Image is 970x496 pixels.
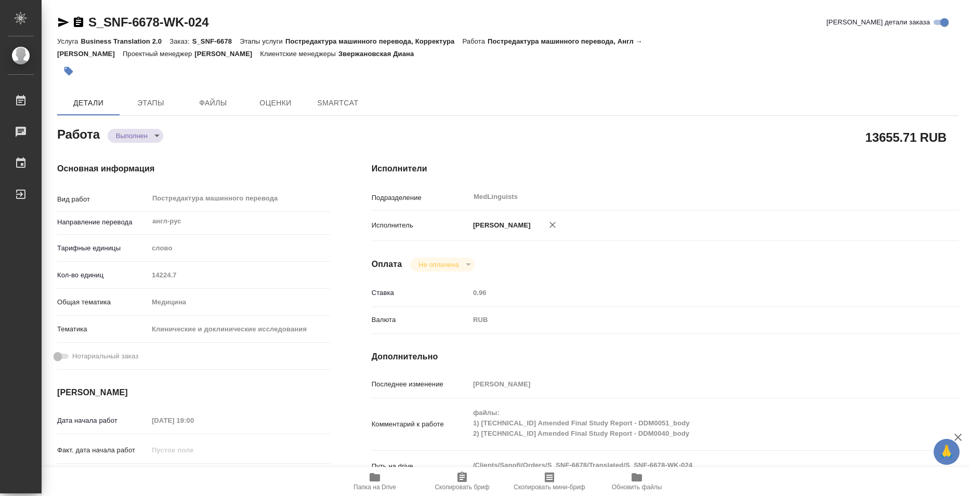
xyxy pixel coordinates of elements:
span: SmartCat [313,97,363,110]
h4: Дополнительно [372,351,959,363]
span: Скопировать мини-бриф [514,484,585,491]
p: Постредактура машинного перевода, Корректура [285,37,462,45]
p: Дата начала работ [57,415,148,426]
p: Комментарий к работе [372,419,469,430]
button: Папка на Drive [331,467,418,496]
p: Тарифные единицы [57,243,148,253]
p: Вид работ [57,194,148,205]
p: Валюта [372,315,469,325]
button: Обновить файлы [593,467,680,496]
p: [PERSON_NAME] [469,220,531,231]
p: Проектный менеджер [123,50,194,58]
input: Пустое поле [148,413,239,428]
div: Медицина [148,293,330,311]
h4: Исполнители [372,163,959,175]
p: Исполнитель [372,220,469,231]
p: Тематика [57,324,148,334]
span: Детали [63,97,113,110]
p: Последнее изменение [372,379,469,390]
p: Работа [462,37,488,45]
p: Подразделение [372,193,469,203]
button: Не оплачена [415,260,462,269]
span: 🙏 [938,441,955,463]
h2: 13655.71 RUB [866,128,947,146]
p: Кол-во единиц [57,270,148,280]
p: Общая тематика [57,297,148,307]
p: S_SNF-6678 [192,37,240,45]
h4: [PERSON_NAME] [57,386,330,399]
textarea: файлы: 1) [TECHNICAL_ID] Amended Final Study Report - DDM0051_body 2) [TECHNICAL_ID] Amended Fina... [469,404,910,443]
div: Выполнен [410,258,474,272]
p: Ставка [372,288,469,298]
p: Заказ: [169,37,192,45]
span: Этапы [126,97,176,110]
span: Обновить файлы [612,484,662,491]
h4: Основная информация [57,163,330,175]
p: Клиентские менеджеры [260,50,338,58]
p: Business Translation 2.0 [81,37,169,45]
span: Нотариальный заказ [72,351,138,361]
p: Этапы услуги [240,37,285,45]
span: Папка на Drive [353,484,396,491]
input: Пустое поле [469,377,910,392]
button: Добавить тэг [57,60,80,83]
button: Удалить исполнителя [541,213,564,236]
div: Клинические и доклинические исследования [148,320,330,338]
textarea: /Clients/Sanofi/Orders/S_SNF-6678/Translated/S_SNF-6678-WK-024 [469,457,910,474]
input: Пустое поле [148,267,330,283]
span: [PERSON_NAME] детали заказа [827,17,930,28]
button: 🙏 [934,439,960,465]
h4: Оплата [372,258,402,271]
span: Оценки [251,97,300,110]
span: Скопировать бриф [435,484,489,491]
button: Выполнен [113,131,151,140]
div: RUB [469,311,910,329]
input: Пустое поле [148,443,239,458]
button: Скопировать мини-бриф [506,467,593,496]
p: [PERSON_NAME] [194,50,260,58]
a: S_SNF-6678-WK-024 [88,15,208,29]
button: Скопировать ссылку [72,16,85,29]
div: слово [148,239,330,257]
p: Факт. дата начала работ [57,445,148,455]
p: Звержановская Диана [338,50,422,58]
span: Файлы [188,97,238,110]
h2: Работа [57,124,100,143]
p: Направление перевода [57,217,148,227]
button: Скопировать бриф [418,467,506,496]
button: Скопировать ссылку для ЯМессенджера [57,16,70,29]
input: Пустое поле [469,285,910,300]
p: Путь на drive [372,461,469,472]
div: Выполнен [108,129,163,143]
p: Услуга [57,37,81,45]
